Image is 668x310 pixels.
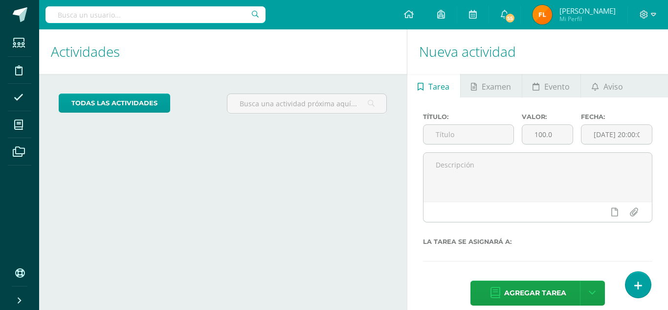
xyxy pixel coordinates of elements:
[544,75,570,98] span: Evento
[533,5,552,24] img: 25f6e6797fd9adb8834a93e250faf539.png
[419,29,657,74] h1: Nueva actividad
[407,74,460,97] a: Tarea
[423,113,514,120] label: Título:
[603,75,623,98] span: Aviso
[51,29,395,74] h1: Actividades
[504,281,566,305] span: Agregar tarea
[522,74,580,97] a: Evento
[59,94,170,113] a: todas las Actividades
[559,15,616,23] span: Mi Perfil
[559,6,616,16] span: [PERSON_NAME]
[581,74,633,97] a: Aviso
[482,75,511,98] span: Examen
[581,113,652,120] label: Fecha:
[581,125,652,144] input: Fecha de entrega
[428,75,449,98] span: Tarea
[505,13,515,24] span: 55
[227,94,387,113] input: Busca una actividad próxima aquí...
[45,6,266,23] input: Busca un usuario...
[522,125,573,144] input: Puntos máximos
[423,238,653,245] label: La tarea se asignará a:
[461,74,522,97] a: Examen
[522,113,573,120] label: Valor:
[423,125,513,144] input: Título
